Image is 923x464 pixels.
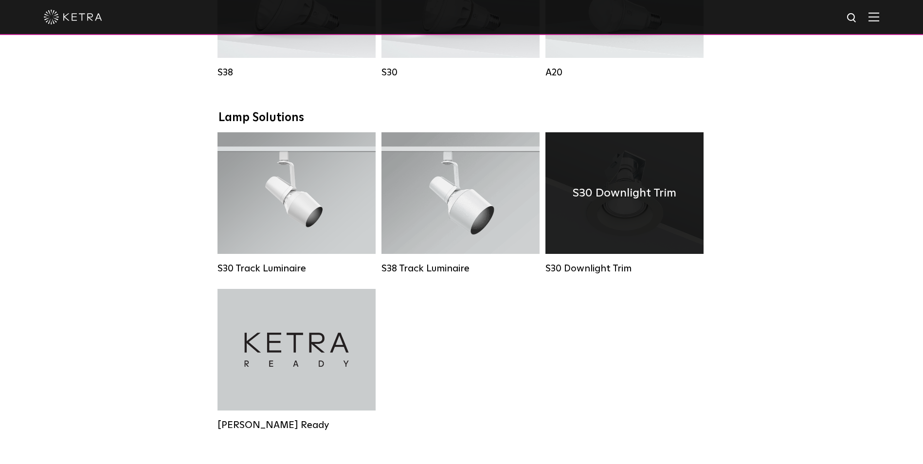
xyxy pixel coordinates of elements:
[573,184,676,202] h4: S30 Downlight Trim
[545,263,704,274] div: S30 Downlight Trim
[869,12,879,21] img: Hamburger%20Nav.svg
[381,67,540,78] div: S30
[381,263,540,274] div: S38 Track Luminaire
[545,67,704,78] div: A20
[217,132,376,274] a: S30 Track Luminaire Lumen Output:1100Colors:White / BlackBeam Angles:15° / 25° / 40° / 60° / 90°W...
[381,132,540,274] a: S38 Track Luminaire Lumen Output:1100Colors:White / BlackBeam Angles:10° / 25° / 40° / 60°Wattage...
[545,132,704,274] a: S30 Downlight Trim S30 Downlight Trim
[217,289,376,431] a: [PERSON_NAME] Ready [PERSON_NAME] Ready
[217,419,376,431] div: [PERSON_NAME] Ready
[218,111,705,125] div: Lamp Solutions
[44,10,102,24] img: ketra-logo-2019-white
[846,12,858,24] img: search icon
[217,263,376,274] div: S30 Track Luminaire
[217,67,376,78] div: S38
